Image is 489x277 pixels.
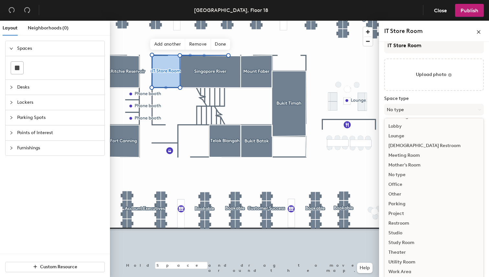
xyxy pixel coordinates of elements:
[211,39,230,50] span: Done
[3,25,17,31] span: Layout
[5,262,105,272] button: Custom Resource
[455,4,484,17] button: Publish
[385,122,484,131] div: Lobby
[9,85,13,89] span: collapsed
[17,41,101,56] span: Spaces
[185,39,211,50] span: Remove
[385,160,484,170] div: Mother's Room
[385,170,484,180] div: No type
[476,30,481,34] span: close
[385,228,484,238] div: Studio
[194,6,268,14] div: [GEOGRAPHIC_DATA], Floor 18
[5,4,18,17] button: Undo (⌘ + Z)
[40,264,77,270] span: Custom Resource
[17,80,101,95] span: Desks
[385,189,484,199] div: Other
[385,199,484,209] div: Parking
[384,27,423,35] h4: IT Store Room
[9,146,13,150] span: collapsed
[17,125,101,140] span: Points of Interest
[434,7,447,14] span: Close
[150,39,185,50] span: Add another
[9,131,13,135] span: collapsed
[21,4,34,17] button: Redo (⌘ + ⇧ + Z)
[9,116,13,120] span: collapsed
[385,180,484,189] div: Office
[385,209,484,218] div: Project
[9,47,13,50] span: expanded
[9,101,13,104] span: collapsed
[28,25,69,31] span: Neighborhoods (0)
[385,248,484,257] div: Theater
[17,141,101,155] span: Furnishings
[385,151,484,160] div: Meeting Room
[384,96,484,101] label: Space type
[8,7,15,13] span: undo
[385,218,484,228] div: Restroom
[384,104,484,115] button: No type
[385,267,484,277] div: Work Area
[385,257,484,267] div: Utility Room
[385,131,484,141] div: Lounge
[17,95,101,110] span: Lockers
[429,4,452,17] button: Close
[385,141,484,151] div: [DEMOGRAPHIC_DATA] Restroom
[385,238,484,248] div: Study Room
[17,110,101,125] span: Parking Spots
[357,263,373,273] button: Help
[384,59,484,91] button: Upload photo
[461,7,478,14] span: Publish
